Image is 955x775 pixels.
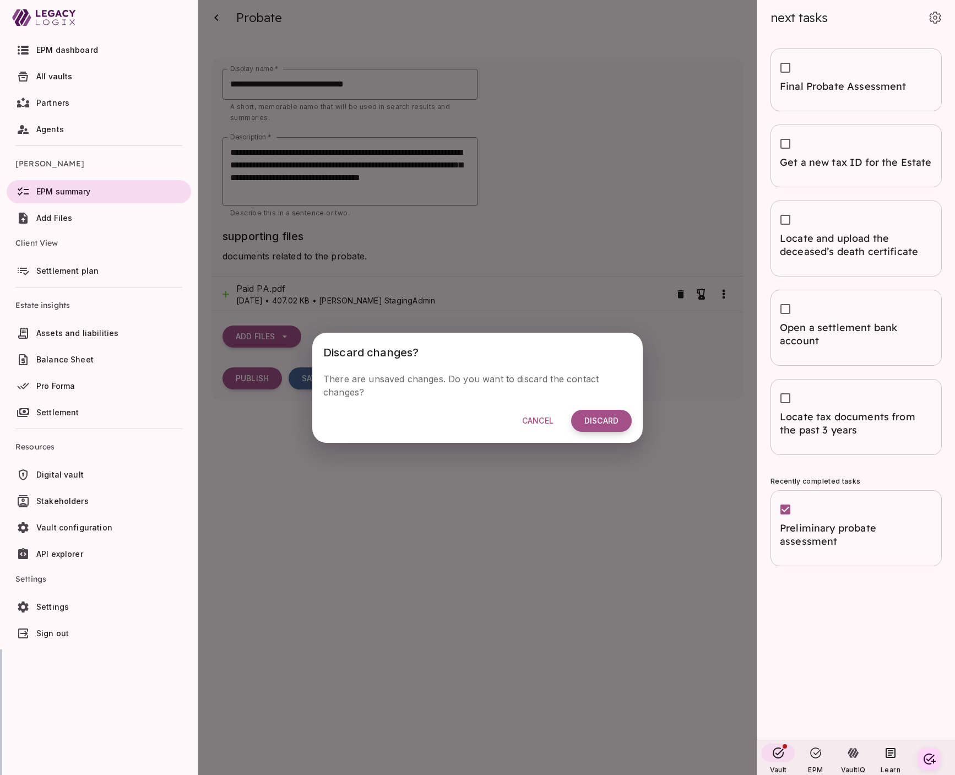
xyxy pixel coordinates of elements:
span: Preliminary probate assessment [780,522,932,548]
span: Final Probate Assessment [780,80,932,93]
span: Client View [15,230,182,256]
span: Assets and liabilities [36,328,118,338]
button: Discard [571,410,632,432]
span: Discard changes? [323,346,419,359]
span: Settings [36,602,69,611]
span: Settlement plan [36,266,99,275]
span: API explorer [36,549,83,559]
span: Resources [15,433,182,460]
span: next tasks [770,10,828,25]
span: Digital vault [36,470,84,479]
span: Recently completed tasks [770,477,860,485]
span: Pro Forma [36,381,75,391]
span: Partners [36,98,69,107]
span: Learn [881,766,900,774]
span: [PERSON_NAME] [15,150,182,177]
span: Estate insights [15,292,182,318]
span: Settlement [36,408,79,417]
span: Add Files [36,213,72,223]
span: Discard [584,416,618,426]
span: Agents [36,124,64,134]
span: Sign out [36,628,69,638]
button: Create your first task [918,748,940,770]
span: All vaults [36,72,73,81]
span: Balance Sheet [36,355,94,364]
span: Settings [15,566,182,592]
span: Vault [770,766,787,774]
span: Locate tax documents from the past 3 years [780,410,932,437]
span: Locate and upload the deceased’s death certificate [780,232,932,258]
span: Cancel [522,416,554,426]
span: There are unsaved changes. Do you want to discard the contact changes? [323,373,601,398]
span: Stakeholders [36,496,89,506]
span: EPM summary [36,187,91,196]
span: EPM [808,766,823,774]
span: EPM dashboard [36,45,98,55]
button: Cancel [509,410,567,432]
span: Vault configuration [36,523,112,532]
span: Get a new tax ID for the Estate [780,156,932,169]
span: VaultIQ [841,766,865,774]
span: Open a settlement bank account [780,321,932,348]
